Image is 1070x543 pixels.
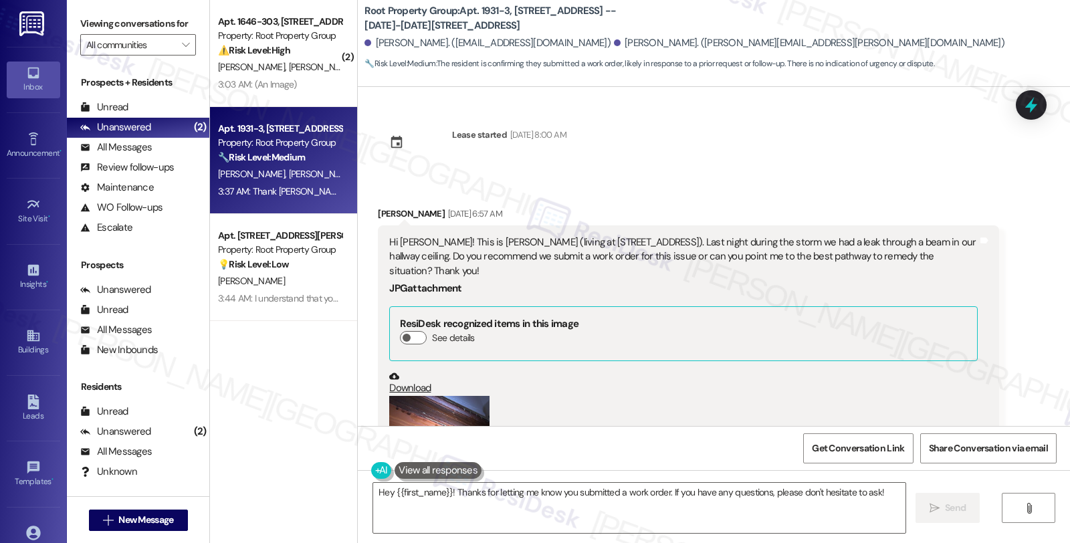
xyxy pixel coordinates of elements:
[218,78,297,90] div: 3:03 AM: (An Image)
[432,331,474,345] label: See details
[364,57,934,71] span: : The resident is confirming they submitted a work order, likely in response to a prior request o...
[191,421,210,442] div: (2)
[218,61,289,73] span: [PERSON_NAME]
[80,181,154,195] div: Maintenance
[89,510,188,531] button: New Message
[118,513,173,527] span: New Message
[364,36,611,50] div: [PERSON_NAME]. ([EMAIL_ADDRESS][DOMAIN_NAME])
[80,343,158,357] div: New Inbounds
[7,62,60,98] a: Inbox
[80,160,174,175] div: Review follow-ups
[289,168,356,180] span: [PERSON_NAME]
[218,275,285,287] span: [PERSON_NAME]
[364,58,435,69] strong: 🔧 Risk Level: Medium
[378,207,998,225] div: [PERSON_NAME]
[67,258,209,272] div: Prospects
[218,243,342,257] div: Property: Root Property Group
[67,76,209,90] div: Prospects + Residents
[19,11,47,36] img: ResiDesk Logo
[7,259,60,295] a: Insights •
[364,4,632,33] b: Root Property Group: Apt. 1931-3, [STREET_ADDRESS] -- [DATE]-[DATE][STREET_ADDRESS]
[67,380,209,394] div: Residents
[218,15,342,29] div: Apt. 1646-303, [STREET_ADDRESS]
[389,282,461,295] b: JPG attachment
[452,128,507,142] div: Lease started
[289,61,356,73] span: [PERSON_NAME]
[389,396,490,530] button: Zoom image
[389,371,977,395] a: Download
[920,433,1057,463] button: Share Conversation via email
[80,445,152,459] div: All Messages
[218,185,536,197] div: 3:37 AM: Thank [PERSON_NAME]! I submitted a work order for this issue last week.
[7,324,60,360] a: Buildings
[218,258,289,270] strong: 💡 Risk Level: Low
[389,235,977,278] div: Hi [PERSON_NAME]! This is [PERSON_NAME] (living at [STREET_ADDRESS]). Last night during the storm...
[218,151,305,163] strong: 🔧 Risk Level: Medium
[7,193,60,229] a: Site Visit •
[103,515,113,526] i: 
[80,323,152,337] div: All Messages
[929,441,1048,455] span: Share Conversation via email
[614,36,1004,50] div: [PERSON_NAME]. ([PERSON_NAME][EMAIL_ADDRESS][PERSON_NAME][DOMAIN_NAME])
[48,212,50,221] span: •
[80,140,152,154] div: All Messages
[80,425,151,439] div: Unanswered
[80,13,196,34] label: Viewing conversations for
[218,229,342,243] div: Apt. [STREET_ADDRESS][PERSON_NAME]
[803,433,913,463] button: Get Conversation Link
[80,221,132,235] div: Escalate
[218,122,342,136] div: Apt. 1931-3, [STREET_ADDRESS] -- [DATE]-[DATE][STREET_ADDRESS]
[218,29,342,43] div: Property: Root Property Group
[218,44,290,56] strong: ⚠️ Risk Level: High
[51,475,53,484] span: •
[80,405,128,419] div: Unread
[507,128,566,142] div: [DATE] 8:00 AM
[80,283,151,297] div: Unanswered
[400,317,578,330] b: ResiDesk recognized items in this image
[60,146,62,156] span: •
[1024,503,1034,514] i: 
[7,391,60,427] a: Leads
[812,441,904,455] span: Get Conversation Link
[916,493,980,523] button: Send
[445,207,502,221] div: [DATE] 6:57 AM
[945,501,966,515] span: Send
[191,117,210,138] div: (2)
[80,201,163,215] div: WO Follow-ups
[182,39,189,50] i: 
[7,456,60,492] a: Templates •
[80,303,128,317] div: Unread
[46,278,48,287] span: •
[373,483,905,533] textarea: Hey {{first_name}}! Thanks for letting me know you submitted a work order. If you have any questi...
[80,120,151,134] div: Unanswered
[930,503,940,514] i: 
[218,136,342,150] div: Property: Root Property Group
[80,100,128,114] div: Unread
[86,34,175,56] input: All communities
[80,465,137,479] div: Unknown
[218,168,289,180] span: [PERSON_NAME]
